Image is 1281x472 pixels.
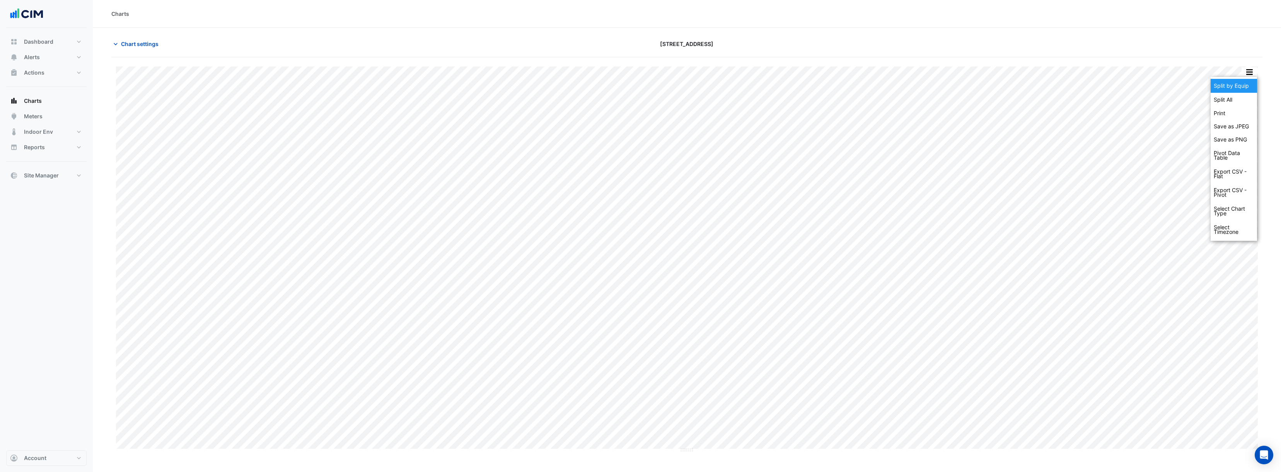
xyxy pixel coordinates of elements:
span: [STREET_ADDRESS] [660,40,713,48]
div: Export CSV - Flat [1211,165,1257,183]
div: Data series of the same equipment displayed on the same chart, except for binary data [1211,79,1257,93]
div: Save as JPEG [1211,120,1257,133]
app-icon: Charts [10,97,18,105]
button: Reports [6,140,87,155]
span: Charts [24,97,42,105]
app-icon: Site Manager [10,172,18,179]
button: Charts [6,93,87,109]
span: Chart settings [121,40,159,48]
span: Indoor Env [24,128,53,136]
app-icon: Actions [10,69,18,77]
app-icon: Alerts [10,53,18,61]
button: More Options [1242,67,1257,77]
app-icon: Meters [10,112,18,120]
span: Reports [24,143,45,151]
span: Meters [24,112,43,120]
img: Company Logo [9,6,44,22]
span: Actions [24,69,44,77]
div: Charts [111,10,129,18]
span: Alerts [24,53,40,61]
span: Dashboard [24,38,53,46]
button: Alerts [6,49,87,65]
button: Indoor Env [6,124,87,140]
app-icon: Reports [10,143,18,151]
div: Open Intercom Messenger [1255,446,1273,464]
div: Print [1211,107,1257,120]
span: Site Manager [24,172,59,179]
div: Select Chart Type [1211,202,1257,220]
button: Account [6,450,87,466]
button: Site Manager [6,168,87,183]
div: Export CSV - Pivot [1211,183,1257,202]
app-icon: Indoor Env [10,128,18,136]
span: Account [24,454,46,462]
button: Chart settings [111,37,164,51]
div: Select Timezone [1211,220,1257,239]
app-icon: Dashboard [10,38,18,46]
div: Each data series displayed its own chart, except alerts which are shown on top of non binary data... [1211,93,1257,107]
button: Meters [6,109,87,124]
div: Pivot Data Table [1211,146,1257,165]
div: Save as PNG [1211,133,1257,146]
button: Actions [6,65,87,80]
button: Dashboard [6,34,87,49]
